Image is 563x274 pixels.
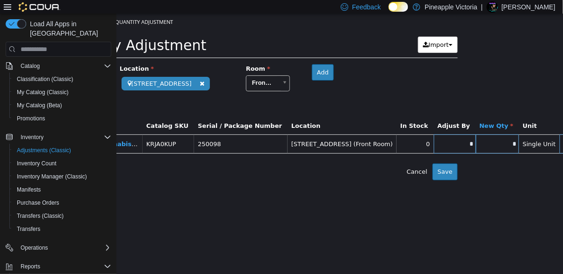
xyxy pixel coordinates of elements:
span: Promotions [17,115,45,122]
span: Manifests [17,186,41,193]
a: Transfers (Classic) [13,210,67,222]
button: Unit [406,108,422,117]
button: Location [174,108,205,117]
button: Serial / Package Number [81,108,167,117]
button: Adjust By [321,108,355,117]
p: [PERSON_NAME] [502,1,556,13]
button: Inventory Count [9,157,115,170]
button: Transfers [9,222,115,236]
span: Transfers [13,223,111,235]
a: Inventory Count [13,158,60,169]
span: Classification (Classic) [17,75,73,83]
button: Inventory Manager (Classic) [9,170,115,183]
span: Operations [17,242,111,253]
a: Inventory Manager (Classic) [13,171,91,182]
span: [STREET_ADDRESS] [5,63,93,77]
a: Adjustments (Classic) [13,145,75,156]
button: In Stock [283,108,313,117]
span: Store Inventory Audit [445,122,513,141]
td: KRJA0KUP [26,121,77,140]
button: Inventory [17,132,47,143]
span: Inventory Count [17,160,57,167]
a: Manifests [13,184,44,195]
button: Inventory [2,131,115,144]
button: Manifests [9,183,115,196]
a: Promotions [13,113,49,124]
span: My Catalog (Beta) [13,100,111,111]
span: Operations [21,244,48,252]
span: [STREET_ADDRESS] (Front Room) [174,127,276,134]
span: Front Room [130,62,160,77]
a: Store Inventory Audit [445,122,526,140]
span: My Catalog (Classic) [17,89,69,96]
button: Operations [2,241,115,254]
span: Inventory [17,132,111,143]
span: Import [312,28,332,35]
td: 250098 [77,121,171,140]
span: Transfers (Classic) [17,212,64,220]
button: Save [316,150,341,167]
span: Adjustments (Classic) [13,145,111,156]
a: My Catalog (Classic) [13,87,72,98]
span: Location [3,52,37,59]
a: Purchase Orders [13,197,63,208]
span: Reports [21,263,40,270]
span: Purchase Orders [13,197,111,208]
button: Catalog [2,59,115,73]
button: Reports [17,261,44,272]
span: Manifests [13,184,111,195]
a: Front Room [129,62,173,78]
span: Transfers [17,225,40,233]
span: Catalog [21,62,40,70]
span: New Qty [363,109,397,116]
button: Add [195,51,217,67]
button: Catalog SKU [29,108,73,117]
td: 0 [280,121,317,140]
button: My Catalog (Classic) [9,86,115,99]
span: Transfers (Classic) [13,210,111,222]
span: Reports [17,261,111,272]
button: Purchase Orders [9,196,115,209]
button: Operations [17,242,52,253]
span: Inventory Manager (Classic) [17,173,87,180]
button: Promotions [9,112,115,125]
span: Catalog [17,60,111,72]
button: Catalog [17,60,43,72]
a: Transfers [13,223,44,235]
button: Transfers (Classic) [9,209,115,222]
button: Import [301,23,341,40]
span: Load All Apps in [GEOGRAPHIC_DATA] [26,19,111,38]
img: Cova [19,2,60,12]
span: Single Unit [406,127,439,134]
input: Dark Mode [389,2,408,12]
span: My Catalog (Beta) [17,102,62,109]
span: My Catalog (Classic) [13,87,111,98]
button: Cancel [285,150,316,167]
span: Inventory [21,133,43,141]
span: Room [129,52,153,59]
span: Classification (Classic) [13,74,111,85]
button: Reports [2,260,115,273]
p: Pineapple Victoria [425,1,478,13]
button: Adjustments (Classic) [9,144,115,157]
span: Adjustments (Classic) [17,147,71,154]
div: Kurtis Tingley [487,1,498,13]
span: Promotions [13,113,111,124]
a: My Catalog (Beta) [13,100,66,111]
a: Classification (Classic) [13,74,77,85]
button: My Catalog (Beta) [9,99,115,112]
span: Purchase Orders [17,199,59,207]
span: Feedback [352,2,381,12]
button: Classification (Classic) [9,73,115,86]
span: Inventory Manager (Classic) [13,171,111,182]
span: Inventory Count [13,158,111,169]
p: | [481,1,483,13]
